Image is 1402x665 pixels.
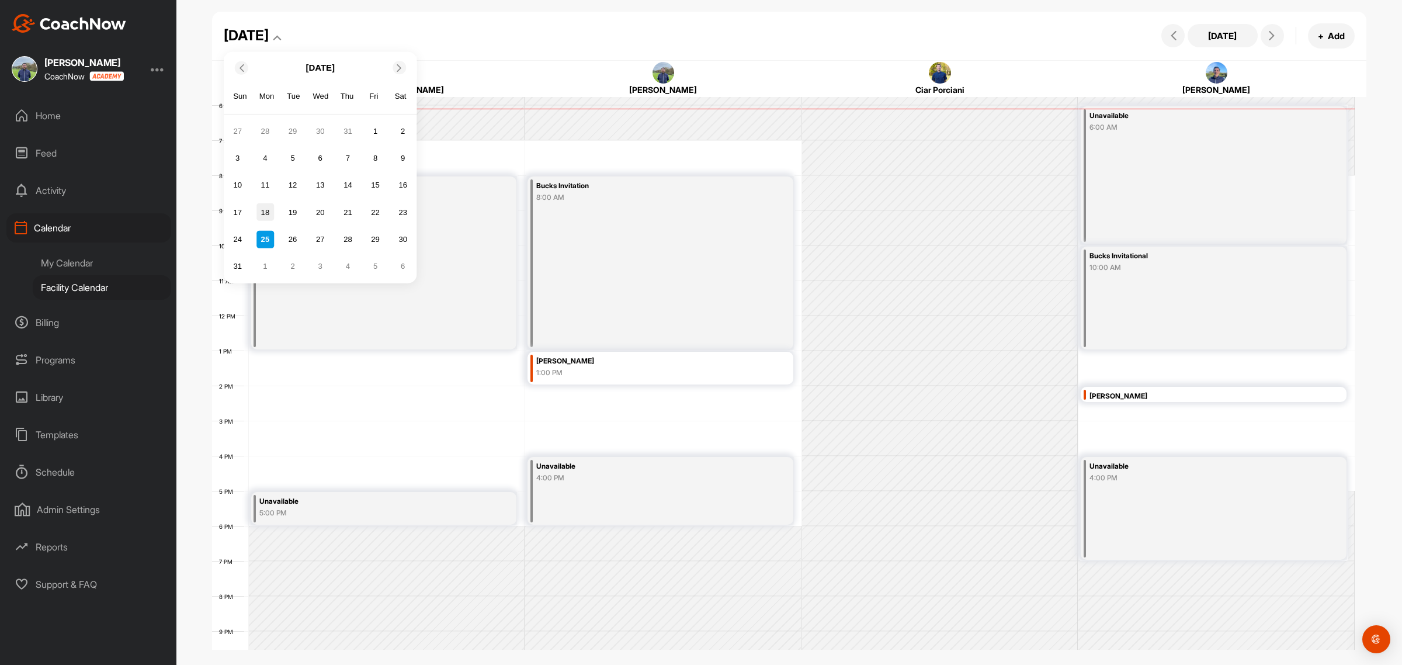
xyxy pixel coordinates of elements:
[6,138,171,168] div: Feed
[6,458,171,487] div: Schedule
[212,137,245,144] div: 7 AM
[212,558,244,565] div: 7 PM
[394,203,412,221] div: Choose Saturday, August 23rd, 2025
[284,230,301,248] div: Choose Tuesday, August 26th, 2025
[12,56,37,82] img: square_e7f01a7cdd3d5cba7fa3832a10add056.jpg
[212,207,245,214] div: 9 AM
[394,230,412,248] div: Choose Saturday, August 30th, 2025
[229,230,247,248] div: Choose Sunday, August 24th, 2025
[284,150,301,167] div: Choose Tuesday, August 5th, 2025
[367,230,384,248] div: Choose Friday, August 29th, 2025
[394,176,412,194] div: Choose Saturday, August 16th, 2025
[1089,122,1298,133] div: 6:00 AM
[339,89,355,104] div: Thu
[259,508,468,518] div: 5:00 PM
[12,14,126,33] img: CoachNow
[212,243,248,250] div: 10 AM
[536,473,745,483] div: 4:00 PM
[33,251,171,275] div: My Calendar
[229,258,247,275] div: Choose Sunday, August 31st, 2025
[394,258,412,275] div: Choose Saturday, September 6th, 2025
[229,150,247,167] div: Choose Sunday, August 3rd, 2025
[1308,23,1355,49] button: +Add
[6,420,171,449] div: Templates
[339,122,356,140] div: Choose Thursday, July 31st, 2025
[536,460,745,473] div: Unavailable
[256,122,274,140] div: Choose Monday, July 28th, 2025
[311,203,329,221] div: Choose Wednesday, August 20th, 2025
[256,203,274,221] div: Choose Monday, August 18th, 2025
[256,176,274,194] div: Choose Monday, August 11th, 2025
[212,278,247,285] div: 11 AM
[6,176,171,205] div: Activity
[1362,625,1390,653] div: Open Intercom Messenger
[33,275,171,300] div: Facility Calendar
[367,258,384,275] div: Choose Friday, September 5th, 2025
[929,62,951,84] img: square_b4d54992daa58f12b60bc3814c733fd4.jpg
[212,313,247,320] div: 12 PM
[212,383,245,390] div: 2 PM
[311,150,329,167] div: Choose Wednesday, August 6th, 2025
[256,230,274,248] div: Choose Monday, August 25th, 2025
[1318,30,1324,42] span: +
[1089,262,1298,273] div: 10:00 AM
[284,176,301,194] div: Choose Tuesday, August 12th, 2025
[367,150,384,167] div: Choose Friday, August 8th, 2025
[366,89,381,104] div: Fri
[311,230,329,248] div: Choose Wednesday, August 27th, 2025
[1188,24,1258,47] button: [DATE]
[284,258,301,275] div: Choose Tuesday, September 2nd, 2025
[212,453,245,460] div: 4 PM
[89,71,124,81] img: CoachNow acadmey
[313,89,328,104] div: Wed
[212,628,245,635] div: 9 PM
[339,203,356,221] div: Choose Thursday, August 21st, 2025
[367,176,384,194] div: Choose Friday, August 15th, 2025
[339,230,356,248] div: Choose Thursday, August 28th, 2025
[536,179,745,193] div: Bucks Invitation
[339,258,356,275] div: Choose Thursday, September 4th, 2025
[6,213,171,243] div: Calendar
[212,418,245,425] div: 3 PM
[339,150,356,167] div: Choose Thursday, August 7th, 2025
[6,570,171,599] div: Support & FAQ
[212,488,245,495] div: 5 PM
[1206,62,1228,84] img: square_909ed3242d261a915dd01046af216775.jpg
[6,308,171,337] div: Billing
[6,495,171,524] div: Admin Settings
[259,495,468,508] div: Unavailable
[653,62,675,84] img: square_e7f01a7cdd3d5cba7fa3832a10add056.jpg
[824,84,1056,96] div: Ciar Porciani
[212,102,245,109] div: 6 AM
[284,203,301,221] div: Choose Tuesday, August 19th, 2025
[1089,460,1298,473] div: Unavailable
[1089,390,1298,403] div: [PERSON_NAME]
[232,89,248,104] div: Sun
[367,122,384,140] div: Choose Friday, August 1st, 2025
[394,122,412,140] div: Choose Saturday, August 2nd, 2025
[548,84,779,96] div: [PERSON_NAME]
[229,122,247,140] div: Choose Sunday, July 27th, 2025
[536,368,745,378] div: 1:00 PM
[6,345,171,375] div: Programs
[212,593,245,600] div: 8 PM
[339,176,356,194] div: Choose Thursday, August 14th, 2025
[227,121,413,276] div: month 2025-08
[306,61,335,74] p: [DATE]
[259,89,275,104] div: Mon
[224,25,269,46] div: [DATE]
[1089,250,1298,263] div: Bucks Invitational
[256,258,274,275] div: Choose Monday, September 1st, 2025
[367,203,384,221] div: Choose Friday, August 22nd, 2025
[394,150,412,167] div: Choose Saturday, August 9th, 2025
[286,89,301,104] div: Tue
[1089,473,1298,483] div: 4:00 PM
[311,176,329,194] div: Choose Wednesday, August 13th, 2025
[212,172,245,179] div: 8 AM
[536,355,745,368] div: [PERSON_NAME]
[536,192,745,203] div: 8:00 AM
[311,258,329,275] div: Choose Wednesday, September 3rd, 2025
[6,532,171,562] div: Reports
[44,58,124,67] div: [PERSON_NAME]
[6,383,171,412] div: Library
